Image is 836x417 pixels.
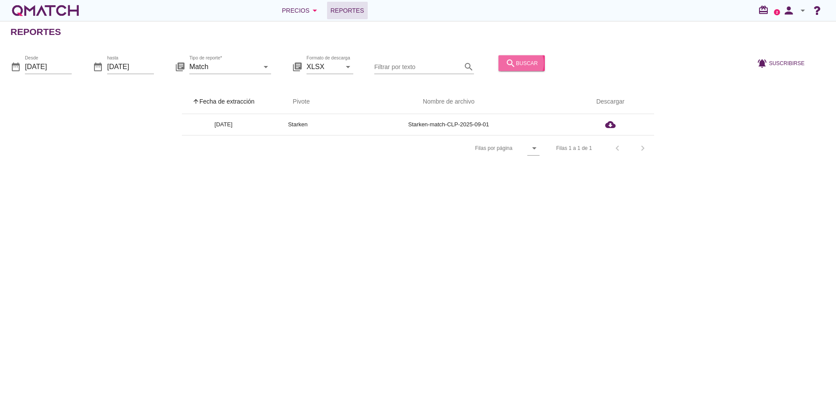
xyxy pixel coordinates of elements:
i: arrow_drop_down [529,143,540,153]
i: arrow_drop_down [310,5,320,16]
input: Formato de descarga [307,59,341,73]
th: Nombre de archivo: Not sorted. [331,90,567,114]
div: Filas por página [388,136,540,161]
a: 2 [774,9,780,15]
td: [DATE] [182,114,265,135]
input: Desde [25,59,72,73]
input: Tipo de reporte* [189,59,259,73]
i: library_books [175,61,185,72]
i: search [505,58,516,68]
div: buscar [505,58,538,68]
th: Fecha de extracción: Sorted ascending. Activate to sort descending. [182,90,265,114]
div: Precios [282,5,320,16]
a: white-qmatch-logo [10,2,80,19]
a: Reportes [327,2,368,19]
button: Suscribirse [750,55,812,71]
i: library_books [292,61,303,72]
i: arrow_drop_down [261,61,271,72]
input: hasta [107,59,154,73]
input: Filtrar por texto [374,59,462,73]
td: Starken-match-CLP-2025-09-01 [331,114,567,135]
th: Pivote: Not sorted. Activate to sort ascending. [265,90,331,114]
i: arrow_drop_down [798,5,808,16]
i: notifications_active [757,58,769,68]
i: date_range [93,61,103,72]
text: 2 [776,10,778,14]
i: person [780,4,798,17]
i: redeem [758,5,772,15]
i: arrow_drop_down [343,61,353,72]
button: buscar [498,55,545,71]
th: Descargar: Not sorted. [567,90,654,114]
span: Reportes [331,5,364,16]
h2: Reportes [10,25,61,39]
td: Starken [265,114,331,135]
i: arrow_upward [192,98,199,105]
button: Precios [275,2,327,19]
i: date_range [10,61,21,72]
div: Filas 1 a 1 de 1 [556,144,592,152]
i: cloud_download [605,119,616,130]
i: search [463,61,474,72]
span: Suscribirse [769,59,805,67]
